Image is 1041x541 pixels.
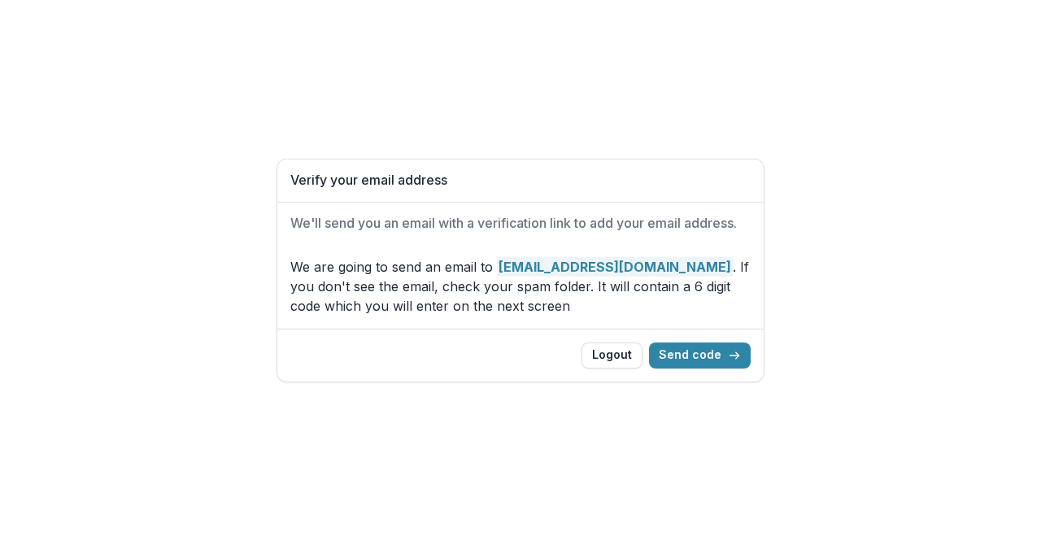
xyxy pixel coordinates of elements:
button: Send code [649,342,751,369]
button: Logout [581,342,642,369]
strong: [EMAIL_ADDRESS][DOMAIN_NAME] [497,257,733,277]
p: We are going to send an email to . If you don't see the email, check your spam folder. It will co... [290,257,751,316]
h1: Verify your email address [290,172,751,188]
h2: We'll send you an email with a verification link to add your email address. [290,216,751,231]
